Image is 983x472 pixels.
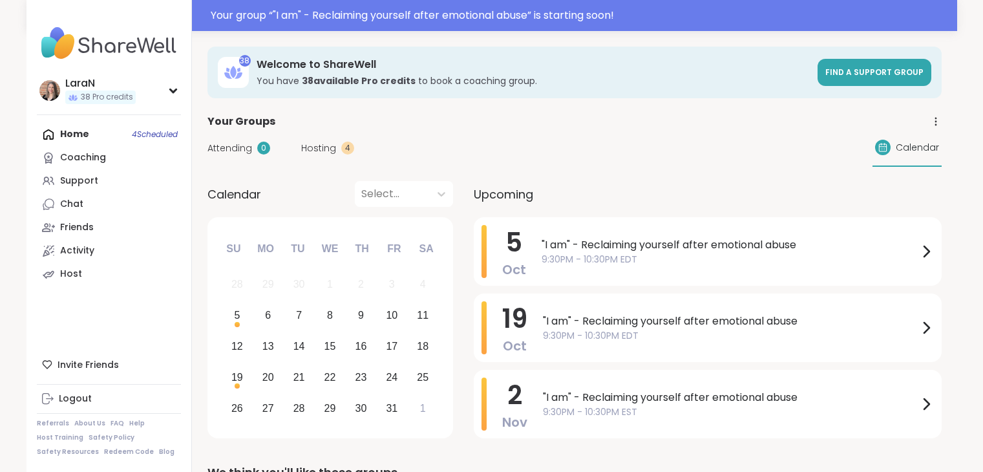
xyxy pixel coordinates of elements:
[285,363,313,391] div: Choose Tuesday, October 21st, 2025
[380,235,408,263] div: Fr
[355,338,367,355] div: 16
[505,224,522,261] span: 5
[409,333,437,361] div: Choose Saturday, October 18th, 2025
[65,76,136,91] div: LaraN
[502,301,527,337] span: 19
[358,306,364,324] div: 9
[347,271,375,299] div: Not available Thursday, October 2nd, 2025
[265,306,271,324] div: 6
[224,271,251,299] div: Not available Sunday, September 28th, 2025
[409,394,437,422] div: Choose Saturday, November 1st, 2025
[324,369,336,386] div: 22
[355,369,367,386] div: 23
[285,394,313,422] div: Choose Tuesday, October 28th, 2025
[60,268,82,281] div: Host
[316,302,344,330] div: Choose Wednesday, October 8th, 2025
[315,235,344,263] div: We
[207,114,275,129] span: Your Groups
[37,21,181,66] img: ShareWell Nav Logo
[507,377,522,413] span: 2
[81,92,133,103] span: 38 Pro credits
[262,369,274,386] div: 20
[39,80,60,101] img: LaraN
[207,142,252,155] span: Attending
[543,314,918,329] span: "I am" - Reclaiming yourself after emotional abuse
[222,269,438,424] div: month 2025-10
[284,235,312,263] div: Tu
[254,333,282,361] div: Choose Monday, October 13th, 2025
[302,74,416,87] b: 38 available Pro credit s
[257,142,270,155] div: 0
[358,275,364,293] div: 2
[224,333,251,361] div: Choose Sunday, October 12th, 2025
[285,333,313,361] div: Choose Tuesday, October 14th, 2025
[74,419,105,428] a: About Us
[257,74,810,87] h3: You have to book a coaching group.
[348,235,376,263] div: Th
[417,306,428,324] div: 11
[378,333,406,361] div: Choose Friday, October 17th, 2025
[327,275,333,293] div: 1
[251,235,280,263] div: Mo
[254,302,282,330] div: Choose Monday, October 6th, 2025
[207,186,261,203] span: Calendar
[89,433,134,442] a: Safety Policy
[129,419,145,428] a: Help
[316,394,344,422] div: Choose Wednesday, October 29th, 2025
[896,141,939,155] span: Calendar
[37,216,181,239] a: Friends
[231,275,243,293] div: 28
[327,306,333,324] div: 8
[420,275,426,293] div: 4
[37,419,69,428] a: Referrals
[60,151,106,164] div: Coaching
[502,413,527,431] span: Nov
[347,363,375,391] div: Choose Thursday, October 23rd, 2025
[219,235,248,263] div: Su
[347,333,375,361] div: Choose Thursday, October 16th, 2025
[211,8,949,23] div: Your group “ "I am" - Reclaiming yourself after emotional abuse ” is starting soon!
[231,369,243,386] div: 19
[341,142,354,155] div: 4
[239,55,251,67] div: 38
[224,302,251,330] div: Choose Sunday, October 5th, 2025
[378,302,406,330] div: Choose Friday, October 10th, 2025
[818,59,931,86] a: Find a support group
[316,333,344,361] div: Choose Wednesday, October 15th, 2025
[293,369,305,386] div: 21
[386,400,397,417] div: 31
[293,275,305,293] div: 30
[301,142,336,155] span: Hosting
[543,329,918,343] span: 9:30PM - 10:30PM EDT
[254,363,282,391] div: Choose Monday, October 20th, 2025
[542,237,918,253] span: "I am" - Reclaiming yourself after emotional abuse
[111,419,124,428] a: FAQ
[234,306,240,324] div: 5
[224,363,251,391] div: Choose Sunday, October 19th, 2025
[296,306,302,324] div: 7
[254,271,282,299] div: Not available Monday, September 29th, 2025
[37,447,99,456] a: Safety Resources
[378,271,406,299] div: Not available Friday, October 3rd, 2025
[37,193,181,216] a: Chat
[543,405,918,419] span: 9:30PM - 10:30PM EST
[159,447,174,456] a: Blog
[104,447,154,456] a: Redeem Code
[412,235,440,263] div: Sa
[347,302,375,330] div: Choose Thursday, October 9th, 2025
[37,433,83,442] a: Host Training
[231,400,243,417] div: 26
[347,394,375,422] div: Choose Thursday, October 30th, 2025
[389,275,395,293] div: 3
[293,338,305,355] div: 14
[355,400,367,417] div: 30
[285,302,313,330] div: Choose Tuesday, October 7th, 2025
[420,400,426,417] div: 1
[324,338,336,355] div: 15
[386,369,397,386] div: 24
[254,394,282,422] div: Choose Monday, October 27th, 2025
[417,369,428,386] div: 25
[502,261,526,279] span: Oct
[60,221,94,234] div: Friends
[224,394,251,422] div: Choose Sunday, October 26th, 2025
